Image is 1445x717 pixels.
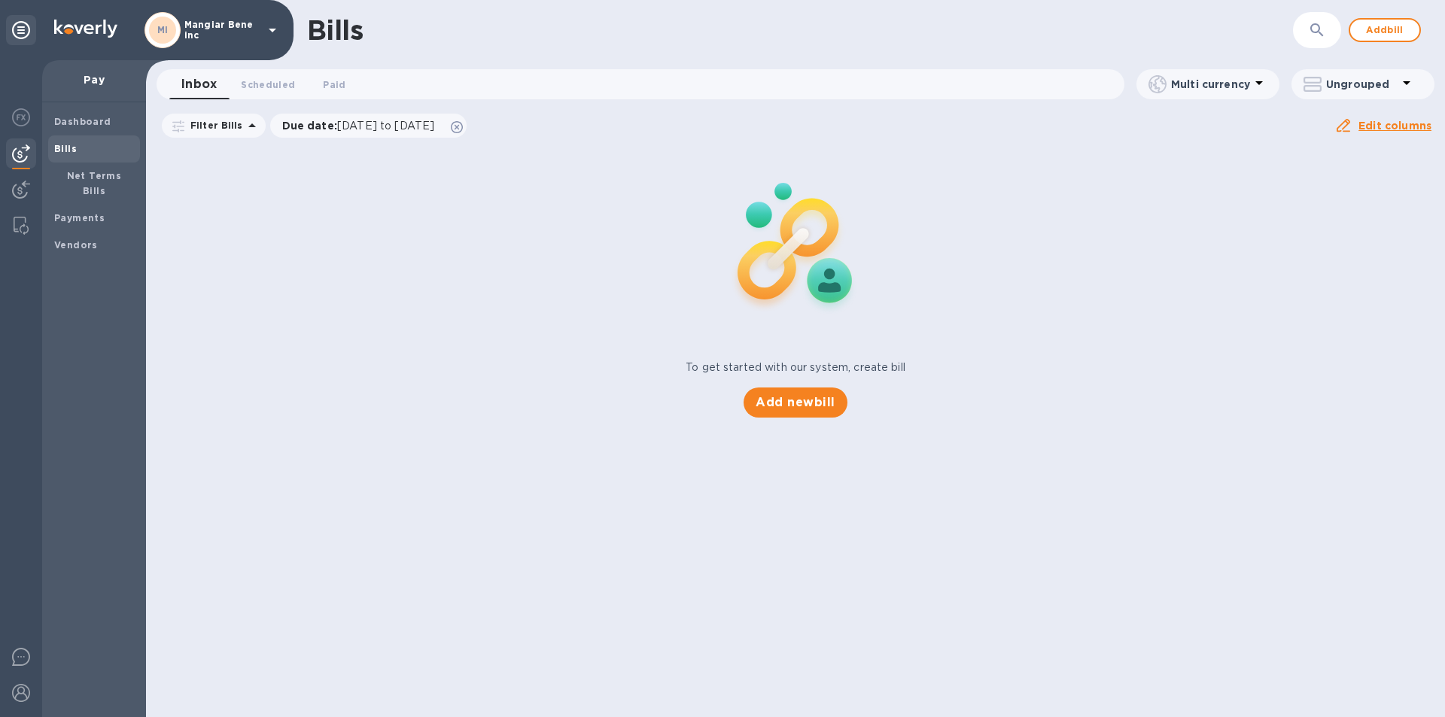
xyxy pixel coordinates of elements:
b: Vendors [54,239,98,251]
p: Mangiar Bene inc [184,20,260,41]
button: Add newbill [744,387,847,418]
span: Paid [323,77,345,93]
b: Bills [54,143,77,154]
p: Multi currency [1171,77,1250,92]
b: Payments [54,212,105,223]
img: Logo [54,20,117,38]
b: Net Terms Bills [67,170,122,196]
img: Foreign exchange [12,108,30,126]
b: Dashboard [54,116,111,127]
div: Unpin categories [6,15,36,45]
h1: Bills [307,14,363,46]
span: Scheduled [241,77,295,93]
b: MI [157,24,169,35]
div: Due date:[DATE] to [DATE] [270,114,467,138]
p: Filter Bills [184,119,243,132]
p: To get started with our system, create bill [686,360,905,375]
span: [DATE] to [DATE] [337,120,434,132]
span: Add bill [1362,21,1407,39]
p: Due date : [282,118,443,133]
p: Pay [54,72,134,87]
u: Edit columns [1358,120,1431,132]
p: Ungrouped [1326,77,1398,92]
span: Add new bill [756,393,835,412]
button: Addbill [1349,18,1421,42]
span: Inbox [181,74,217,95]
